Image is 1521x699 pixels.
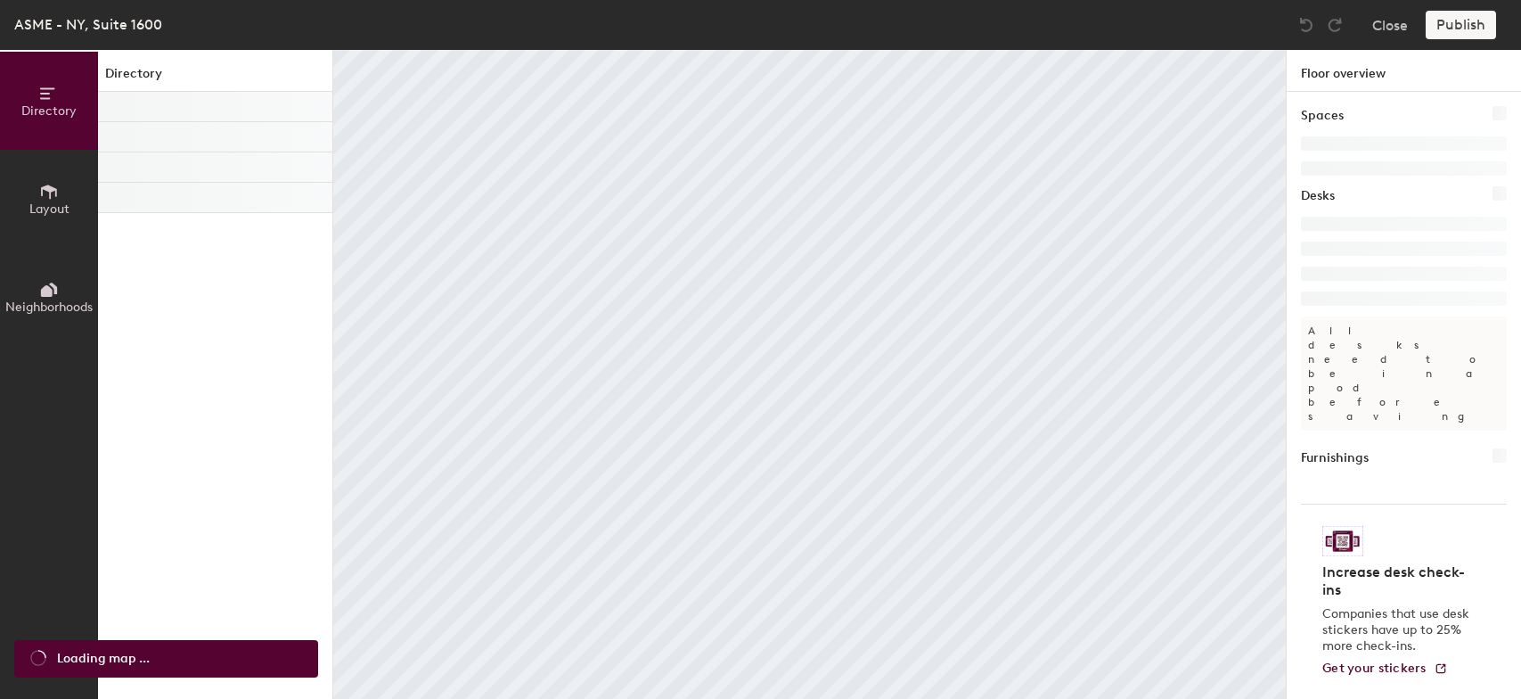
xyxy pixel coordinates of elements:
button: Close [1372,11,1408,39]
p: All desks need to be in a pod before saving [1301,317,1507,431]
img: Undo [1297,16,1315,34]
img: Sticker logo [1322,526,1363,556]
span: Directory [21,103,77,119]
h1: Spaces [1301,106,1344,126]
h1: Directory [98,64,332,92]
span: Neighborhoods [5,300,93,315]
span: Get your stickers [1322,661,1427,676]
h1: Floor overview [1287,50,1521,92]
p: Companies that use desk stickers have up to 25% more check-ins. [1322,606,1475,654]
h1: Desks [1301,186,1335,206]
span: Loading map ... [57,649,150,669]
canvas: Map [333,50,1286,699]
span: Layout [29,201,70,217]
img: Redo [1326,16,1344,34]
div: ASME - NY, Suite 1600 [14,13,162,36]
a: Get your stickers [1322,662,1448,677]
h1: Furnishings [1301,448,1369,468]
h4: Increase desk check-ins [1322,563,1475,599]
